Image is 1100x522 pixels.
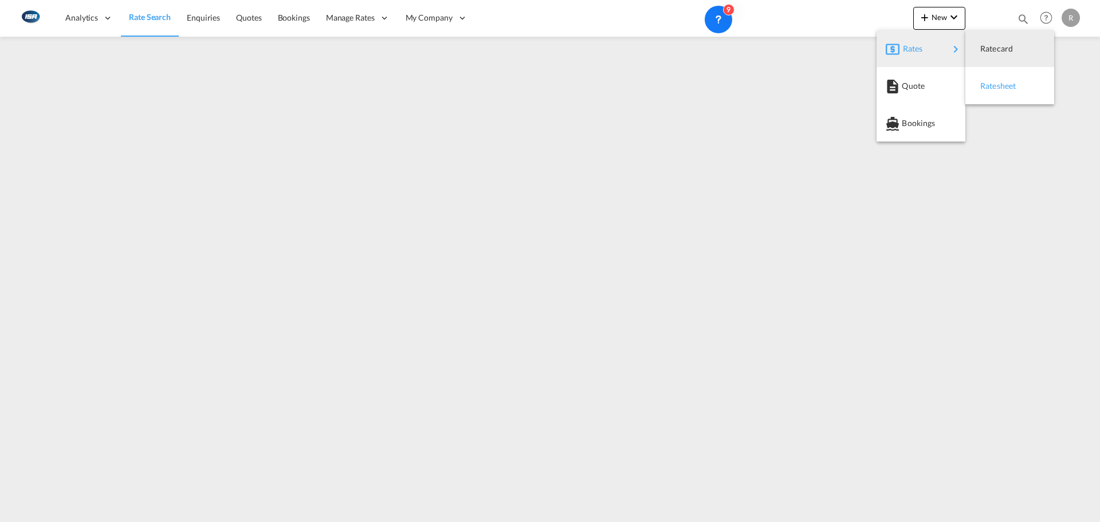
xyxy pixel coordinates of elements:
[886,72,956,100] div: Quote
[980,74,993,97] span: Ratesheet
[949,42,962,56] md-icon: icon-chevron-right
[902,74,914,97] span: Quote
[975,72,1045,100] div: Ratesheet
[877,67,965,104] button: Quote
[902,112,914,135] span: Bookings
[980,37,993,60] span: Ratecard
[877,104,965,142] button: Bookings
[903,37,917,60] span: Rates
[886,109,956,138] div: Bookings
[975,34,1045,63] div: Ratecard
